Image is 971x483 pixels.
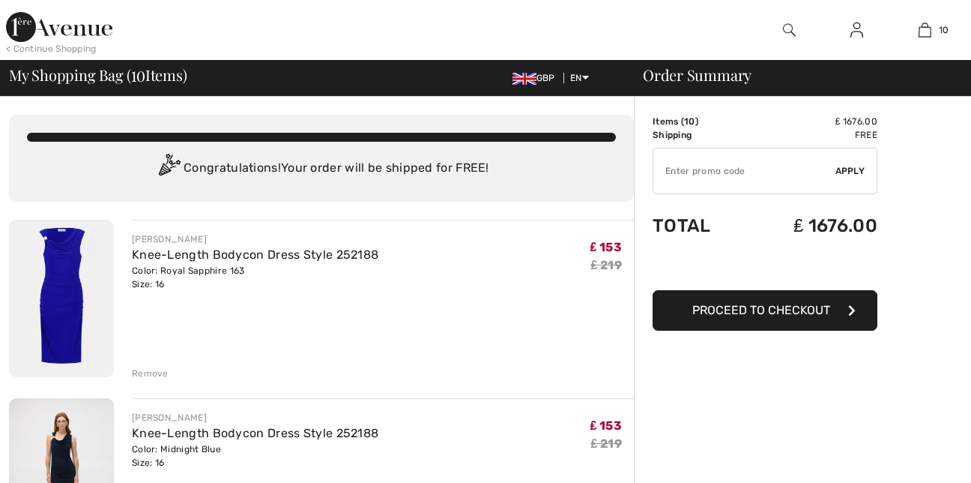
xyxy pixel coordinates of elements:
[27,154,616,184] div: Congratulations! Your order will be shipped for FREE!
[838,21,875,40] a: Sign In
[132,411,378,424] div: [PERSON_NAME]
[570,73,589,83] span: EN
[939,23,949,37] span: 10
[745,128,877,142] td: Free
[919,21,931,39] img: My Bag
[591,436,622,451] s: ₤ 219
[892,21,958,39] a: 10
[132,247,378,262] a: Knee-Length Bodycon Dress Style 252188
[590,240,622,254] span: ₤ 153
[653,115,745,128] td: Items ( )
[745,115,877,128] td: ₤ 1676.00
[850,21,863,39] img: My Info
[653,200,745,251] td: Total
[512,73,536,85] img: UK Pound
[653,148,835,193] input: Promo code
[653,290,877,331] button: Proceed to Checkout
[132,264,378,291] div: Color: Royal Sapphire 163 Size: 16
[512,73,561,83] span: GBP
[132,232,378,246] div: [PERSON_NAME]
[692,303,830,317] span: Proceed to Checkout
[625,67,962,82] div: Order Summary
[653,251,877,285] iframe: PayPal
[590,418,622,433] span: ₤ 153
[9,67,187,82] span: My Shopping Bag ( Items)
[6,12,112,42] img: 1ère Avenue
[835,164,865,178] span: Apply
[591,258,622,272] s: ₤ 219
[9,220,114,377] img: Knee-Length Bodycon Dress Style 252188
[132,426,378,440] a: Knee-Length Bodycon Dress Style 252188
[154,154,184,184] img: Congratulation2.svg
[745,200,877,251] td: ₤ 1676.00
[653,128,745,142] td: Shipping
[132,367,169,380] div: Remove
[684,116,695,127] span: 10
[6,42,97,55] div: < Continue Shopping
[132,442,378,469] div: Color: Midnight Blue Size: 16
[783,21,796,39] img: search the website
[131,64,145,83] span: 10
